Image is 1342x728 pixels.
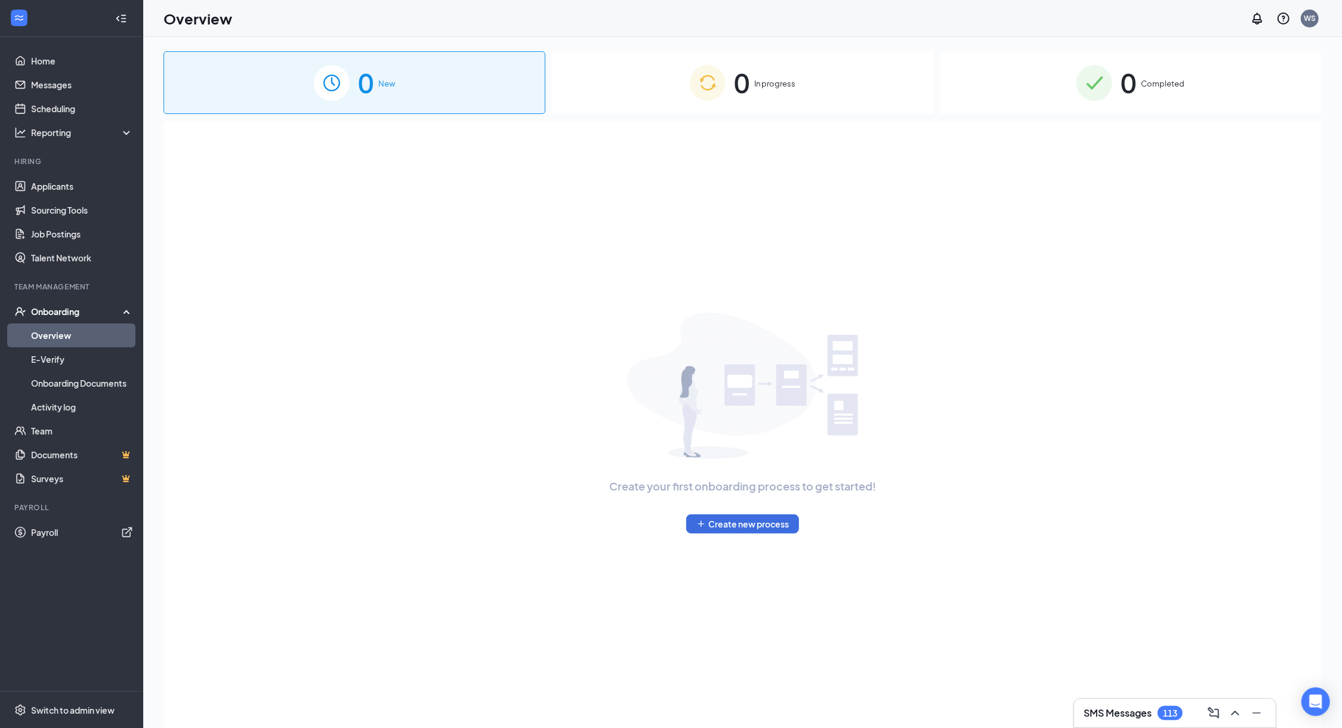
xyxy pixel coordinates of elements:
a: PayrollExternalLink [31,520,133,544]
span: 0 [1121,62,1136,103]
div: 113 [1163,708,1177,718]
svg: WorkstreamLogo [13,12,25,24]
button: Minimize [1247,704,1266,723]
a: Team [31,419,133,443]
a: Messages [31,73,133,97]
svg: Plus [696,519,706,529]
a: Overview [31,323,133,347]
div: Open Intercom Messenger [1301,687,1330,716]
a: Sourcing Tools [31,198,133,222]
div: WS [1304,13,1316,23]
span: Create your first onboarding process to get started! [609,478,876,495]
svg: Minimize [1250,706,1264,720]
svg: Analysis [14,127,26,138]
svg: Settings [14,704,26,716]
button: ComposeMessage [1204,704,1223,723]
span: In progress [754,78,795,90]
a: E-Verify [31,347,133,371]
span: 0 [358,62,374,103]
span: Completed [1141,78,1184,90]
svg: ChevronUp [1228,706,1242,720]
svg: Notifications [1250,11,1264,26]
a: Talent Network [31,246,133,270]
div: Onboarding [31,306,123,317]
span: New [378,78,395,90]
div: Switch to admin view [31,704,115,716]
div: Payroll [14,502,131,513]
a: SurveysCrown [31,467,133,491]
button: ChevronUp [1226,704,1245,723]
svg: QuestionInfo [1276,11,1291,26]
a: Job Postings [31,222,133,246]
a: Scheduling [31,97,133,121]
a: Activity log [31,395,133,419]
h1: Overview [163,8,232,29]
a: Onboarding Documents [31,371,133,395]
a: DocumentsCrown [31,443,133,467]
svg: ComposeMessage [1207,706,1221,720]
svg: UserCheck [14,306,26,317]
span: 0 [734,62,749,103]
div: Team Management [14,282,131,292]
button: PlusCreate new process [686,514,799,533]
a: Applicants [31,174,133,198]
h3: SMS Messages [1084,707,1152,720]
svg: Collapse [115,13,127,24]
div: Hiring [14,156,131,166]
a: Home [31,49,133,73]
div: Reporting [31,127,134,138]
